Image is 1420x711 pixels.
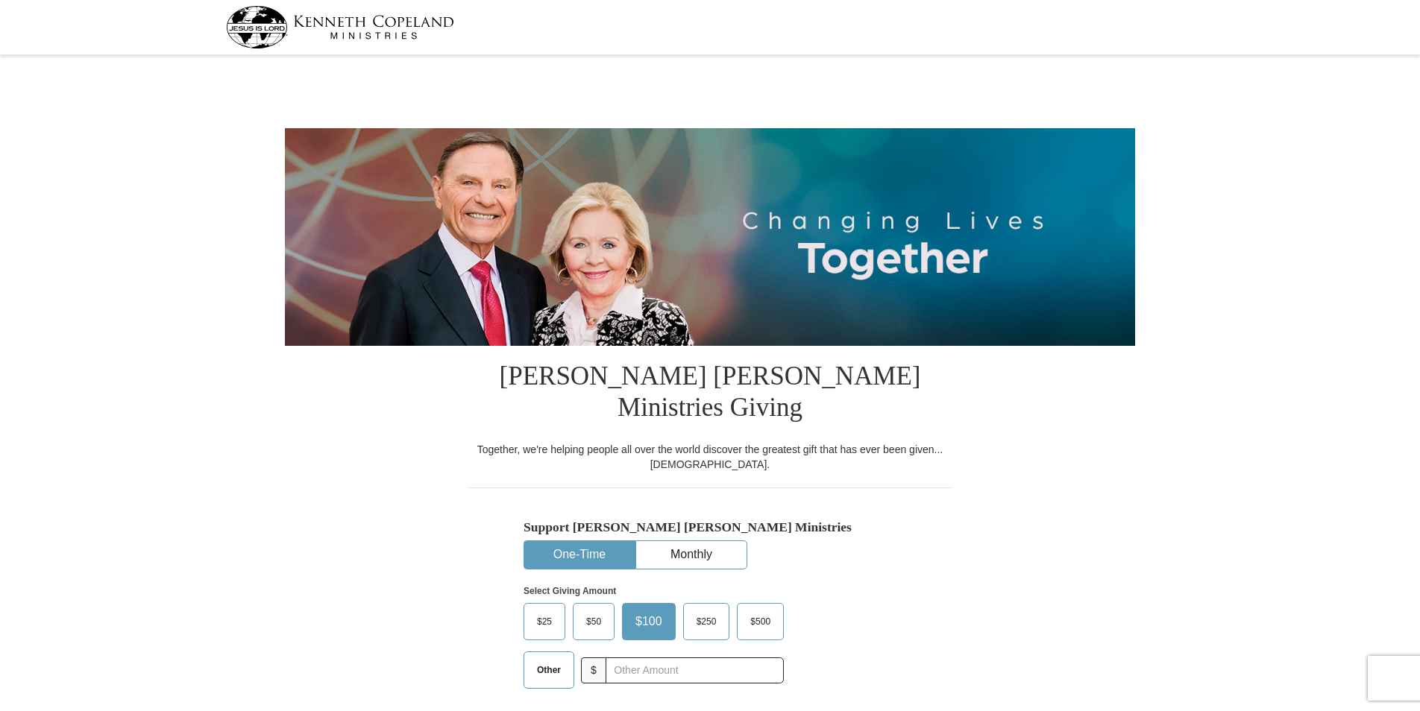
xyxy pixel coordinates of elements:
[636,541,747,569] button: Monthly
[579,610,609,633] span: $50
[524,586,616,596] strong: Select Giving Amount
[581,657,606,683] span: $
[628,610,670,633] span: $100
[606,657,784,683] input: Other Amount
[468,442,952,472] div: Together, we're helping people all over the world discover the greatest gift that has ever been g...
[530,610,559,633] span: $25
[226,6,454,48] img: kcm-header-logo.svg
[689,610,724,633] span: $250
[468,346,952,442] h1: [PERSON_NAME] [PERSON_NAME] Ministries Giving
[743,610,778,633] span: $500
[530,659,568,681] span: Other
[524,519,896,535] h5: Support [PERSON_NAME] [PERSON_NAME] Ministries
[524,541,635,569] button: One-Time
